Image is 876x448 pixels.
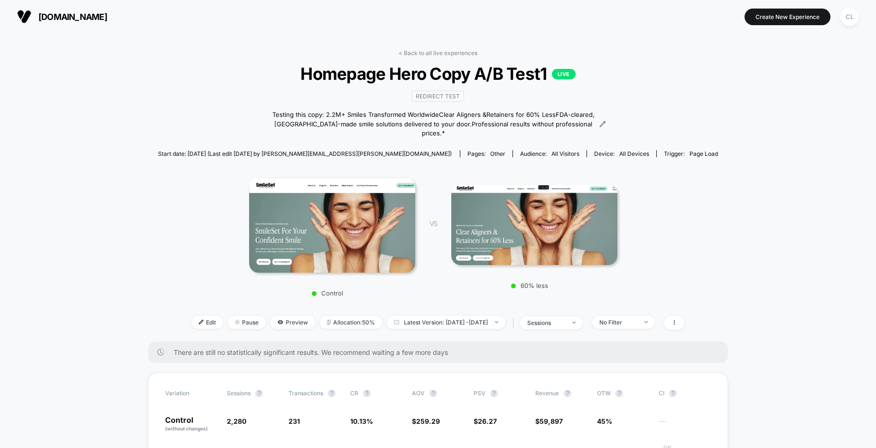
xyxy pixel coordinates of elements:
span: [DOMAIN_NAME] [38,12,107,22]
span: $ [535,417,563,425]
span: VS [429,219,437,228]
span: Pause [228,316,266,329]
button: ? [429,390,437,397]
span: Variation [165,390,217,397]
img: end [572,322,576,324]
span: Allocation: 50% [320,316,382,329]
div: No Filter [599,319,637,326]
span: (without changes) [165,426,208,431]
img: calendar [394,320,399,324]
button: ? [490,390,498,397]
span: 45% [597,417,612,425]
button: [DOMAIN_NAME] [14,9,110,24]
span: OTW [597,390,649,397]
span: Preview [270,316,315,329]
button: ? [615,390,623,397]
img: rebalance [327,320,331,325]
p: Control [244,289,410,297]
span: Page Load [690,150,718,157]
img: end [495,321,498,323]
span: Transactions [289,390,323,397]
img: Visually logo [17,10,31,24]
div: Audience: [520,150,579,157]
span: Device: [587,150,656,157]
span: 26.27 [478,417,497,425]
span: $ [474,417,497,425]
span: --- [659,419,711,432]
span: | [510,316,520,330]
p: Control [165,416,217,432]
span: 231 [289,417,300,425]
a: < Back to all live experiences [399,49,477,57]
img: edit [199,320,204,324]
button: ? [669,390,677,397]
button: CL [838,7,862,27]
img: end [235,320,240,324]
button: ? [255,390,263,397]
span: other [490,150,505,157]
span: Redirect Test [411,91,464,102]
span: Latest Version: [DATE] - [DATE] [387,316,505,329]
div: Trigger: [664,150,718,157]
div: CL [840,8,859,26]
span: CR [350,390,358,397]
span: Sessions [227,390,251,397]
button: Create New Experience [745,9,830,25]
span: 10.13 % [350,417,373,425]
span: 259.29 [416,417,440,425]
span: Homepage Hero Copy A/B Test1 [186,64,690,84]
span: There are still no statistically significant results. We recommend waiting a few more days [174,348,709,356]
p: LIVE [552,69,576,79]
span: Testing this copy: 2.2M+ Smiles Transformed WorldwideClear Aligners &Retainers for 60% LessFDA-cl... [270,110,597,138]
span: CI [659,390,711,397]
span: AOV [412,390,425,397]
button: ? [564,390,571,397]
button: ? [328,390,335,397]
span: all devices [619,150,649,157]
div: sessions [527,319,565,326]
div: Pages: [467,150,505,157]
span: Edit [192,316,223,329]
span: PSV [474,390,485,397]
p: 60% less [447,282,613,289]
span: Revenue [535,390,559,397]
img: end [644,321,648,323]
button: ? [363,390,371,397]
span: All Visitors [551,150,579,157]
span: Start date: [DATE] (Last edit [DATE] by [PERSON_NAME][EMAIL_ADDRESS][PERSON_NAME][DOMAIN_NAME]) [158,150,452,157]
img: Control main [249,178,415,273]
span: 59,897 [540,417,563,425]
img: 60% less main [451,185,617,265]
span: 2,280 [227,417,246,425]
span: $ [412,417,440,425]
